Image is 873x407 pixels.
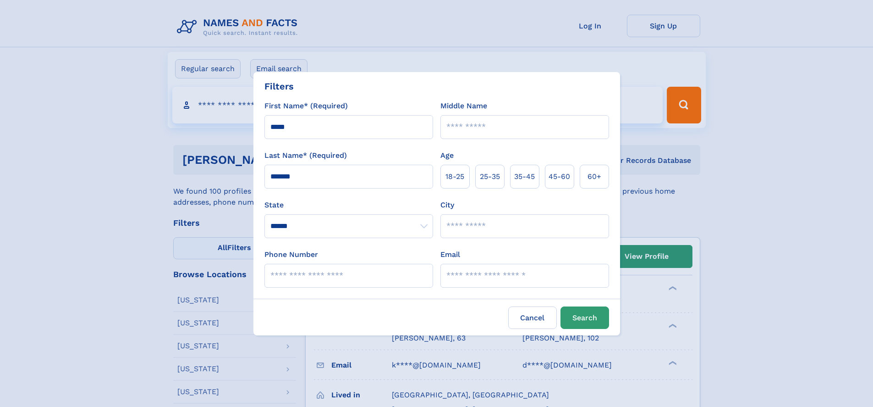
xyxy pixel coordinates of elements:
[440,100,487,112] label: Middle Name
[440,200,454,211] label: City
[560,307,609,329] button: Search
[440,150,454,161] label: Age
[264,249,318,260] label: Phone Number
[587,171,601,182] span: 60+
[508,307,557,329] label: Cancel
[549,171,570,182] span: 45‑60
[264,200,433,211] label: State
[514,171,535,182] span: 35‑45
[480,171,500,182] span: 25‑35
[440,249,460,260] label: Email
[264,100,348,112] label: First Name* (Required)
[445,171,464,182] span: 18‑25
[264,150,347,161] label: Last Name* (Required)
[264,79,294,93] div: Filters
